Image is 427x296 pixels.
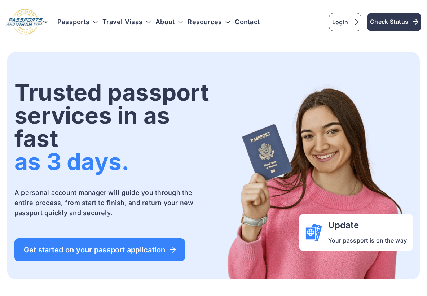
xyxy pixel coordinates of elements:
[6,9,49,35] img: Logo
[215,81,413,279] img: Passports and Visas.com
[367,13,421,31] a: Check Status
[155,18,175,26] a: About
[57,18,98,26] h3: Passports
[370,17,418,26] span: Check Status
[14,238,185,261] a: Get started on your passport application
[14,148,129,175] span: as 3 days.
[14,81,212,173] h1: Trusted passport services in as fast
[328,220,407,230] h4: Update
[188,18,230,26] h3: Resources
[332,18,358,26] span: Login
[24,246,176,253] span: Get started on your passport application
[235,18,260,26] a: Contact
[102,18,151,26] h3: Travel Visas
[329,13,361,31] a: Login
[14,188,212,218] p: A personal account manager will guide you through the entire process, from start to finish, and r...
[328,236,407,245] p: Your passport is on the way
